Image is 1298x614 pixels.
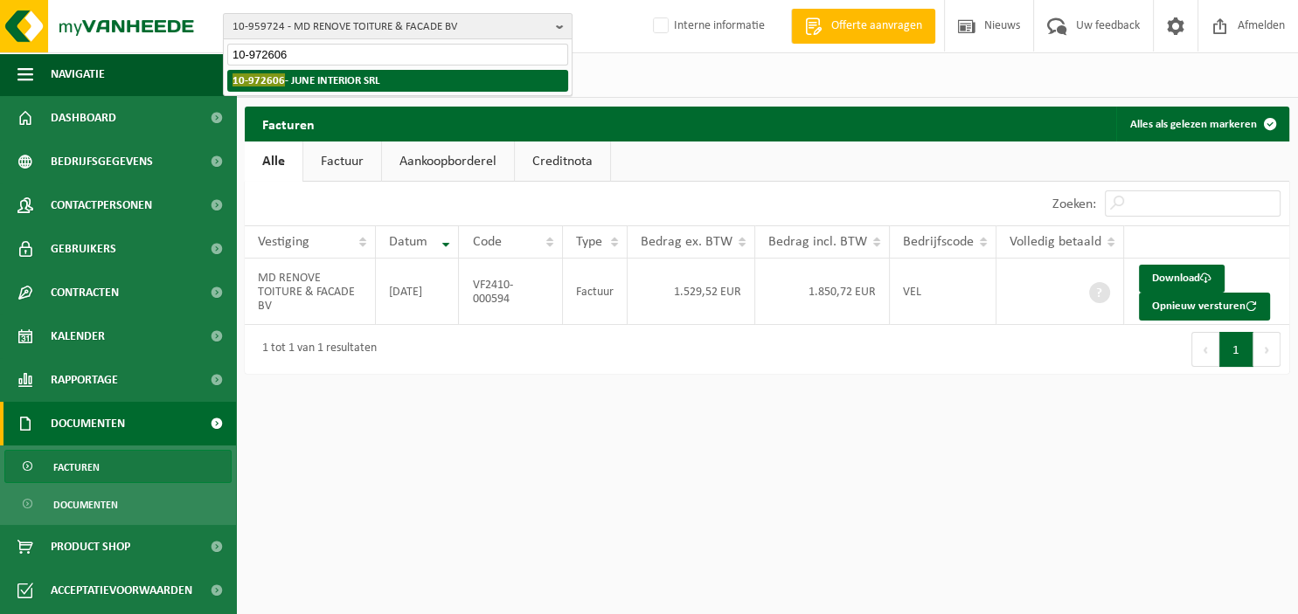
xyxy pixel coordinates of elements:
[576,235,602,249] span: Type
[4,450,232,483] a: Facturen
[245,107,332,141] h2: Facturen
[827,17,927,35] span: Offerte aanvragen
[233,73,285,86] span: 10-972606
[245,141,302,182] a: Alle
[376,259,460,325] td: [DATE]
[628,259,755,325] td: 1.529,52 EUR
[245,259,376,325] td: MD RENOVE TOITURE & FACADE BV
[890,259,996,325] td: VEL
[303,141,381,182] a: Factuur
[515,141,610,182] a: Creditnota
[1219,332,1253,367] button: 1
[51,227,116,271] span: Gebruikers
[258,235,309,249] span: Vestiging
[227,44,568,66] input: Zoeken naar gekoppelde vestigingen
[641,235,732,249] span: Bedrag ex. BTW
[1191,332,1219,367] button: Previous
[51,314,105,358] span: Kalender
[382,141,514,182] a: Aankoopborderel
[1139,265,1225,293] a: Download
[51,569,192,612] span: Acceptatievoorwaarden
[1139,293,1270,321] button: Opnieuw versturen
[563,259,628,325] td: Factuur
[1253,332,1281,367] button: Next
[253,334,377,365] div: 1 tot 1 van 1 resultaten
[51,271,119,314] span: Contracten
[4,487,232,521] a: Documenten
[223,13,573,39] button: 10-959724 - MD RENOVE TOITURE & FACADE BV
[51,96,116,140] span: Dashboard
[51,402,125,445] span: Documenten
[755,259,890,325] td: 1.850,72 EUR
[53,488,118,521] span: Documenten
[51,525,130,569] span: Product Shop
[233,14,549,40] span: 10-959724 - MD RENOVE TOITURE & FACADE BV
[233,73,380,86] strong: - JUNE INTERIOR SRL
[459,259,562,325] td: VF2410-000594
[903,235,974,249] span: Bedrijfscode
[51,358,118,402] span: Rapportage
[1116,107,1288,141] button: Alles als gelezen markeren
[389,235,427,249] span: Datum
[51,140,153,183] span: Bedrijfsgegevens
[1010,235,1101,249] span: Volledig betaald
[649,13,765,39] label: Interne informatie
[791,9,935,44] a: Offerte aanvragen
[53,451,100,484] span: Facturen
[472,235,501,249] span: Code
[51,183,152,227] span: Contactpersonen
[768,235,867,249] span: Bedrag incl. BTW
[1052,197,1096,211] label: Zoeken:
[51,52,105,96] span: Navigatie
